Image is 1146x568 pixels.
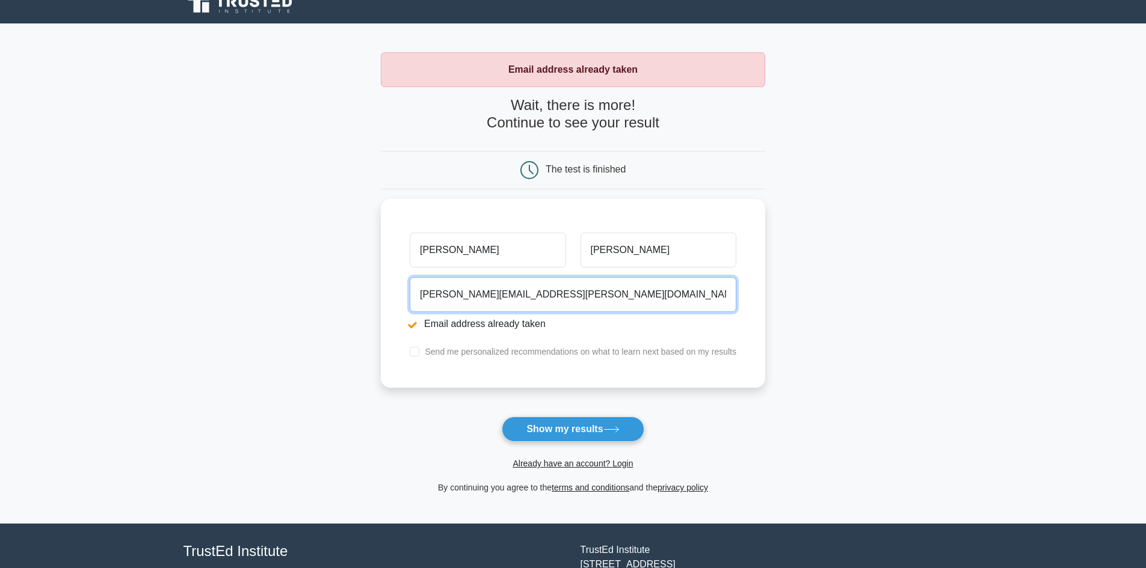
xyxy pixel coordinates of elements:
a: terms and conditions [552,483,629,492]
div: By continuing you agree to the and the [374,480,772,495]
input: Last name [581,233,736,267]
input: Email [410,277,736,312]
h4: TrustEd Institute [183,543,566,560]
li: Email address already taken [410,317,736,331]
div: The test is finished [546,164,626,174]
input: First name [410,233,565,267]
a: Already have an account? Login [513,459,633,468]
strong: Email address already taken [508,64,638,75]
a: privacy policy [658,483,708,492]
h4: Wait, there is more! Continue to see your result [381,97,765,132]
button: Show my results [502,417,644,442]
label: Send me personalized recommendations on what to learn next based on my results [425,347,736,356]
